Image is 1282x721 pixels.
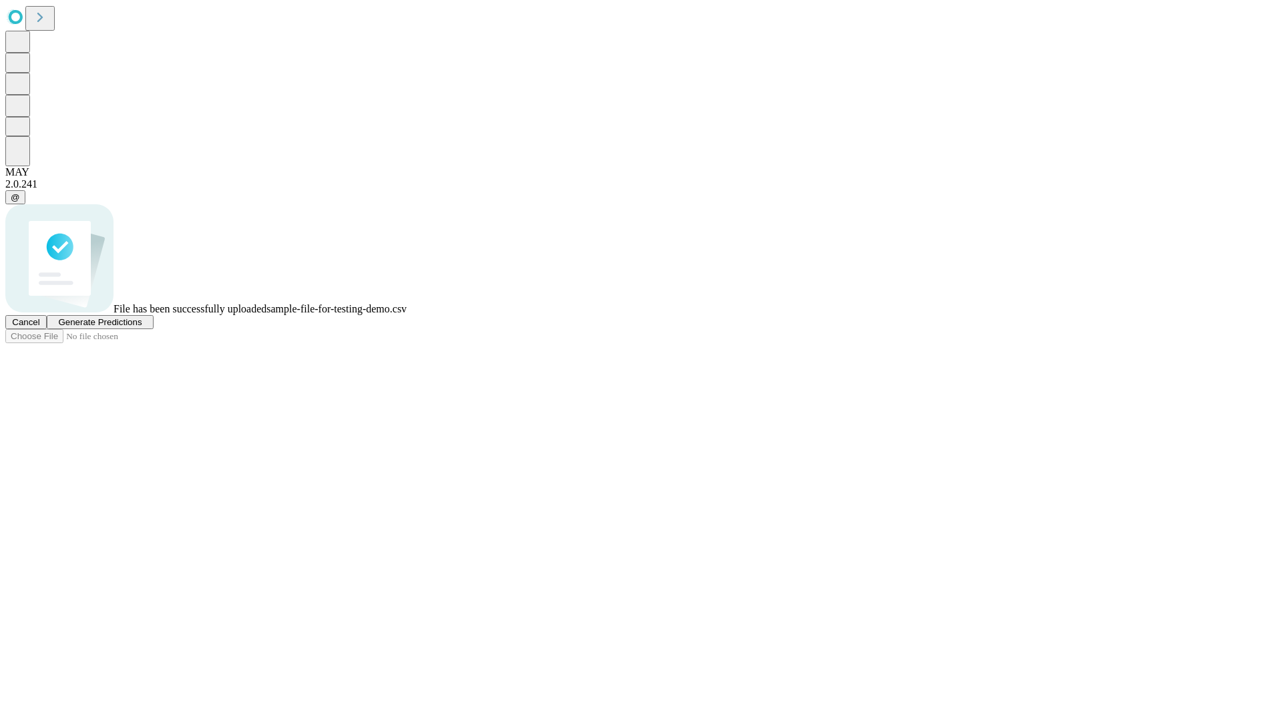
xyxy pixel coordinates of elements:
span: File has been successfully uploaded [114,303,266,314]
button: Cancel [5,315,47,329]
div: 2.0.241 [5,178,1277,190]
span: Generate Predictions [58,317,142,327]
button: @ [5,190,25,204]
div: MAY [5,166,1277,178]
button: Generate Predictions [47,315,154,329]
span: @ [11,192,20,202]
span: Cancel [12,317,40,327]
span: sample-file-for-testing-demo.csv [266,303,407,314]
